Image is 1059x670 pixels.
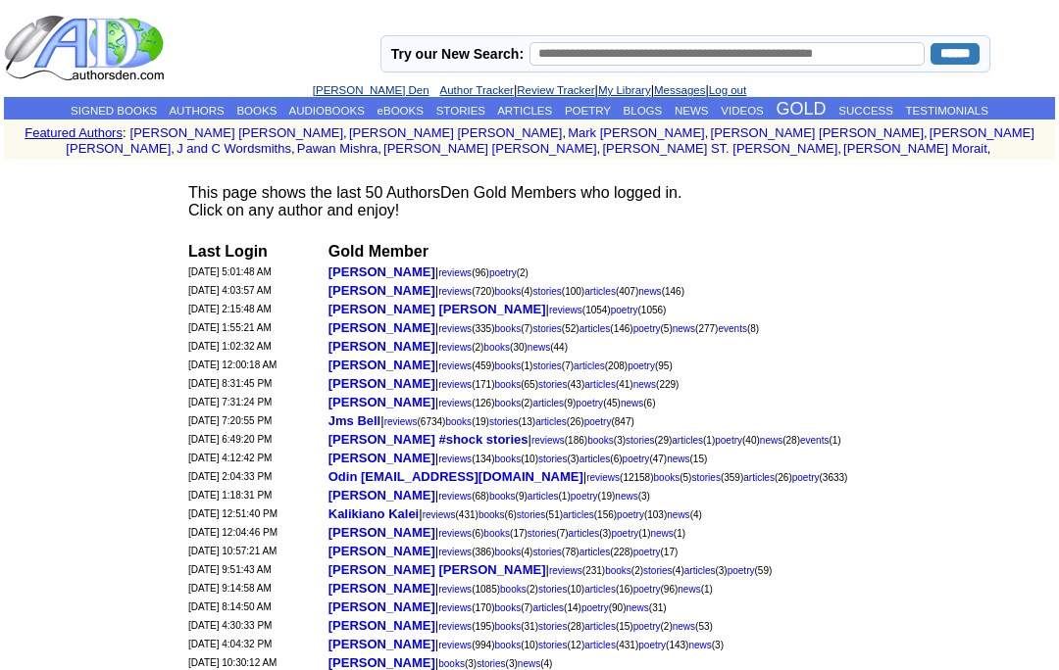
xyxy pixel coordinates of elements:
a: [PERSON_NAME] Den [313,84,429,96]
font: | [419,506,702,521]
font: [DATE] 5:01:48 AM [188,266,272,277]
font: [PERSON_NAME] [328,618,435,633]
a: news [673,621,695,632]
font: (146) [580,323,633,334]
font: [PERSON_NAME] [328,544,435,558]
a: articles [580,323,611,334]
font: [PERSON_NAME] [328,655,435,670]
font: (30) [483,342,527,353]
font: (45) [576,398,621,408]
b: Gold Member [328,243,429,260]
a: [PERSON_NAME] [328,393,435,409]
a: reviews [438,286,472,297]
a: TESTIMONIALS [906,105,988,117]
a: news [678,584,700,595]
a: reviews [438,454,472,464]
font: (5) [633,323,673,334]
font: i [928,128,930,139]
a: reviews [438,491,472,502]
font: | [435,376,680,391]
a: reviews [423,509,456,520]
font: (171) [438,379,494,390]
a: [PERSON_NAME] [PERSON_NAME] [130,125,343,140]
font: [PERSON_NAME] [328,339,435,354]
font: | [435,339,568,354]
a: [PERSON_NAME] [328,635,435,651]
a: books [587,435,614,446]
a: BLOGS [624,105,663,117]
img: shim.gif [5,161,25,180]
font: [DATE] 1:02:32 AM [188,341,272,352]
a: stories [538,640,567,650]
a: [PERSON_NAME] [328,616,435,633]
a: news [633,379,656,390]
font: (1) [672,435,715,446]
a: [PERSON_NAME] [328,542,435,558]
a: poetry [489,267,517,278]
font: (4) [494,286,532,297]
a: news [638,286,661,297]
a: articles [580,454,611,464]
a: stories [477,658,505,669]
a: stories [538,379,567,390]
a: news [615,491,637,502]
a: books [494,286,521,297]
font: (1056) [611,305,667,315]
a: books [494,640,521,650]
font: (41) [584,379,632,390]
a: reviews [586,472,620,483]
a: VIDEOS [721,105,763,117]
a: [PERSON_NAME] [PERSON_NAME] [328,300,546,316]
a: books [489,491,516,502]
font: (2) [438,342,483,353]
font: [PERSON_NAME] [328,264,435,279]
font: i [841,144,843,155]
font: | [380,413,634,428]
font: [DATE] 12:51:40 PM [188,508,277,519]
a: [PERSON_NAME] [328,263,435,279]
a: poetry [792,472,820,483]
a: [PERSON_NAME] [328,486,435,502]
a: Review Tracker [517,84,594,96]
font: Jms Bell [328,413,380,428]
font: (277) [673,323,719,334]
font: | [546,302,667,316]
font: (26) [535,416,583,427]
a: poetry [715,435,742,446]
font: [PERSON_NAME] [PERSON_NAME] [328,562,546,577]
a: poetry [623,454,650,464]
a: reviews [438,323,472,334]
a: news [667,509,689,520]
a: books [483,528,510,539]
a: [PERSON_NAME] [PERSON_NAME] [328,560,546,577]
font: (229) [633,379,680,390]
a: articles [569,528,600,539]
a: reviews [438,602,472,613]
a: [PERSON_NAME] ST. [PERSON_NAME] [602,141,837,156]
font: [DATE] 12:00:18 AM [188,359,277,370]
font: (9) [489,491,528,502]
font: (103) [617,509,667,520]
font: (10) [494,454,537,464]
font: | [528,432,840,447]
a: articles [584,621,616,632]
font: (1) [800,435,841,446]
font: [DATE] 1:18:31 PM [188,490,272,501]
font: : [123,125,126,140]
a: books [494,360,521,371]
a: books [494,547,521,557]
font: [PERSON_NAME] [328,451,435,465]
a: news [760,435,782,446]
a: articles [672,435,703,446]
font: (12158) [586,472,653,483]
font: (7) [494,323,532,334]
a: stories [538,584,567,595]
font: [PERSON_NAME] [328,637,435,651]
font: (26) [743,472,791,483]
a: Mark [PERSON_NAME] [568,125,704,140]
font: (40) [715,435,760,446]
a: Messages [654,84,705,96]
a: reviews [438,267,472,278]
a: books [494,602,521,613]
a: [PERSON_NAME] [328,374,435,391]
